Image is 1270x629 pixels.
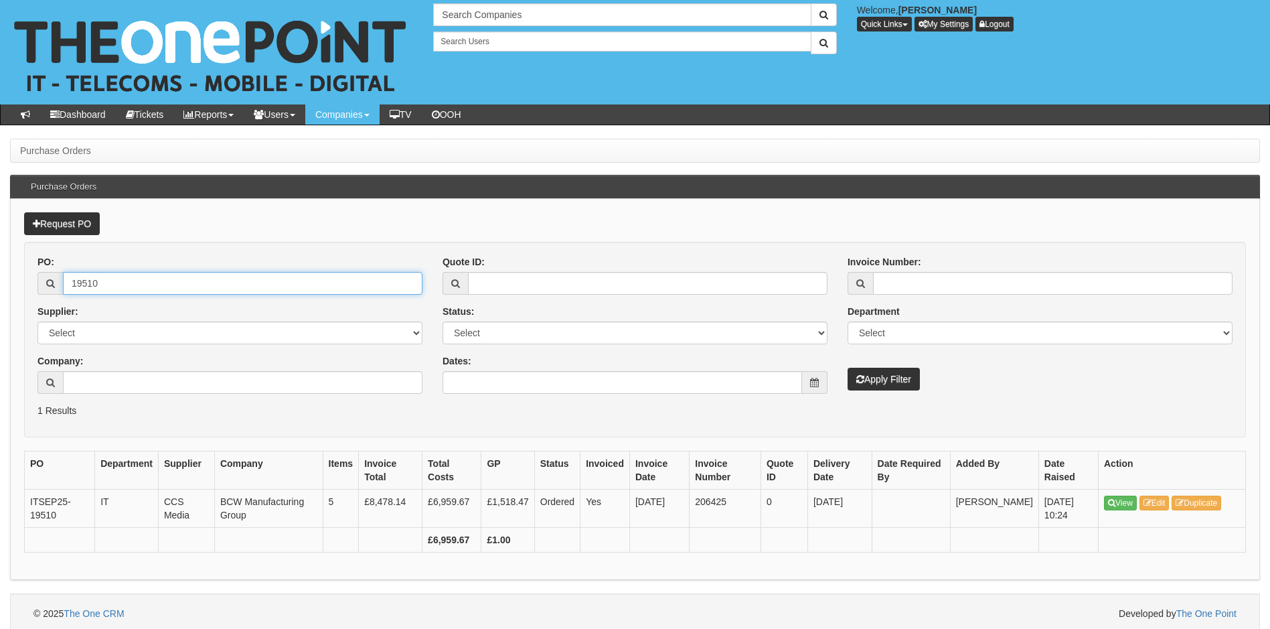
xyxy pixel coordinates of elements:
td: [PERSON_NAME] [950,490,1038,528]
a: Duplicate [1172,496,1221,510]
td: [DATE] 10:24 [1038,490,1098,528]
td: 206425 [690,490,761,528]
a: The One CRM [64,608,124,619]
td: [DATE] [807,490,872,528]
td: Yes [580,490,630,528]
th: Items [323,451,359,490]
button: Apply Filter [848,368,920,391]
th: Date Raised [1038,451,1098,490]
th: Action [1099,451,1246,490]
td: CCS Media [158,490,214,528]
label: Department [848,305,900,318]
h3: Purchase Orders [24,176,103,198]
input: Search Companies [433,3,811,26]
td: £8,478.14 [359,490,422,528]
th: PO [25,451,95,490]
label: Dates: [443,354,471,368]
td: 0 [761,490,807,528]
a: Companies [305,104,380,125]
th: Invoice Number [690,451,761,490]
a: View [1104,496,1137,510]
label: Quote ID: [443,255,485,269]
th: Supplier [158,451,214,490]
th: Company [214,451,323,490]
label: Supplier: [37,305,78,318]
a: Logout [975,17,1014,31]
a: Tickets [116,104,174,125]
th: Invoice Total [359,451,422,490]
a: OOH [422,104,471,125]
td: [DATE] [629,490,689,528]
a: Dashboard [40,104,116,125]
label: Invoice Number: [848,255,921,269]
a: Reports [173,104,244,125]
td: BCW Manufacturing Group [214,490,323,528]
th: Department [95,451,159,490]
a: Edit [1139,496,1170,510]
th: £1.00 [481,528,534,553]
th: Quote ID [761,451,807,490]
th: Status [534,451,580,490]
button: Quick Links [857,17,912,31]
p: 1 Results [37,404,1233,417]
th: Added By [950,451,1038,490]
th: GP [481,451,534,490]
td: IT [95,490,159,528]
a: TV [380,104,422,125]
label: Company: [37,354,83,368]
a: The One Point [1176,608,1237,619]
a: Request PO [24,212,100,235]
label: Status: [443,305,474,318]
input: Search Users [433,31,811,52]
td: £1,518.47 [481,490,534,528]
div: Welcome, [847,3,1270,31]
label: PO: [37,255,54,269]
span: © 2025 [33,608,125,619]
th: Invoiced [580,451,630,490]
td: 5 [323,490,359,528]
th: Total Costs [422,451,481,490]
th: Invoice Date [629,451,689,490]
th: £6,959.67 [422,528,481,553]
span: Developed by [1119,607,1237,620]
td: ITSEP25-19510 [25,490,95,528]
a: Users [244,104,305,125]
b: [PERSON_NAME] [898,5,977,15]
li: Purchase Orders [20,144,91,157]
td: £6,959.67 [422,490,481,528]
th: Date Required By [872,451,950,490]
td: Ordered [534,490,580,528]
th: Delivery Date [807,451,872,490]
a: My Settings [915,17,973,31]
